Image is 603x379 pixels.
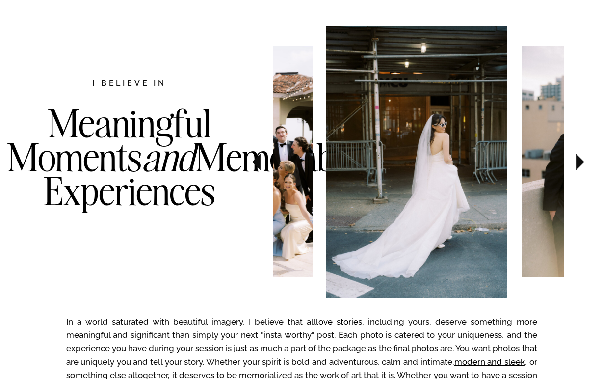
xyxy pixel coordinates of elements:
[454,357,525,367] a: modern and sleek
[7,107,252,248] h3: Meaningful Moments Memorable Experiences
[326,26,507,298] img: Bride in New York City with her dress train trailing behind her
[142,133,195,181] i: and
[41,78,218,91] h2: I believe in
[316,317,362,326] a: love stories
